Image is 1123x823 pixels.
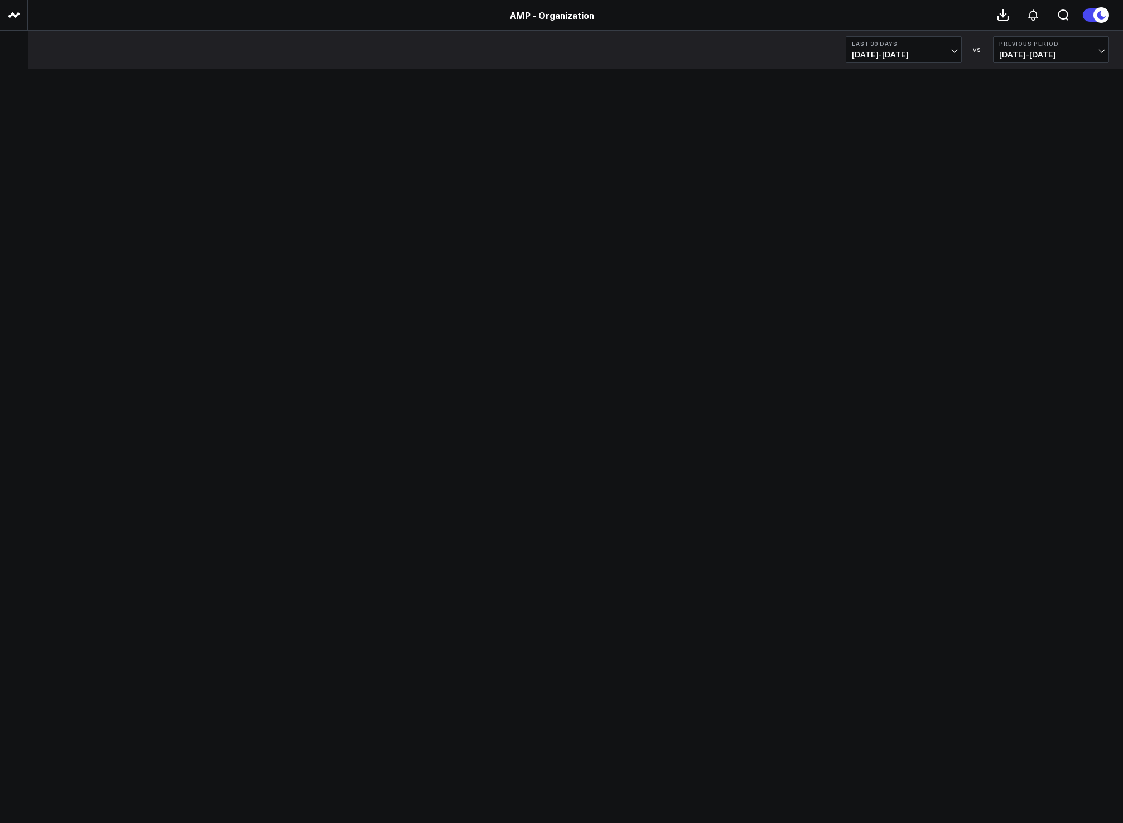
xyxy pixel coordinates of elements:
[846,36,962,63] button: Last 30 Days[DATE]-[DATE]
[852,40,956,47] b: Last 30 Days
[993,36,1109,63] button: Previous Period[DATE]-[DATE]
[999,50,1103,59] span: [DATE] - [DATE]
[852,50,956,59] span: [DATE] - [DATE]
[999,40,1103,47] b: Previous Period
[510,9,594,21] a: AMP - Organization
[967,46,987,53] div: VS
